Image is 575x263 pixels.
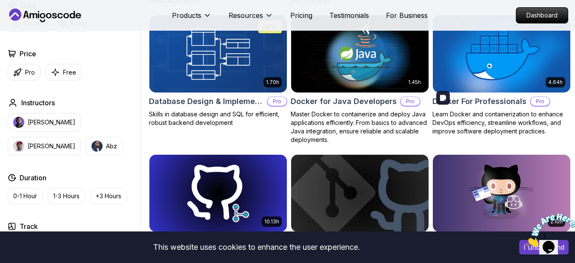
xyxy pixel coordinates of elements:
[28,118,75,127] p: [PERSON_NAME]
[20,49,36,59] h2: Price
[3,3,7,11] span: 1
[548,79,563,86] p: 4.64h
[516,8,568,23] p: Dashboard
[86,137,123,156] button: instructor imgAbz
[25,68,35,77] p: Pro
[149,95,263,107] h2: Database Design & Implementation
[46,64,82,81] button: Free
[429,14,574,95] img: Docker For Professionals card
[432,110,571,136] p: Learn Docker and containerization to enhance DevOps efficiency, streamline workflows, and improve...
[329,10,369,20] a: Testimonials
[149,15,287,92] img: Database Design & Implementation card
[291,110,429,144] p: Master Docker to containerize and deploy Java applications efficiently. From basics to advanced J...
[48,188,85,204] button: 1-3 Hours
[531,97,549,106] p: Pro
[53,192,80,200] p: 1-3 Hours
[268,97,286,106] p: Pro
[432,15,571,136] a: Docker For Professionals card4.64hDocker For ProfessionalsProLearn Docker and containerization to...
[172,10,212,27] button: Products
[20,173,46,183] h2: Duration
[291,95,397,107] h2: Docker for Java Developers
[21,98,55,108] h2: Instructors
[291,154,429,258] a: Git & GitHub Fundamentals cardGit & GitHub FundamentalsLearn the fundamentals of Git and GitHub.
[432,95,526,107] h2: Docker For Professionals
[90,188,127,204] button: +3 Hours
[229,10,273,27] button: Resources
[13,192,37,200] p: 0-1 Hour
[290,10,312,20] a: Pricing
[28,142,75,150] p: [PERSON_NAME]
[291,155,429,232] img: Git & GitHub Fundamentals card
[408,79,421,86] p: 1.45h
[8,64,40,81] button: Pro
[8,188,43,204] button: 0-1 Hour
[266,79,279,86] p: 1.70h
[519,240,569,254] button: Accept cookies
[386,10,428,20] a: For Business
[106,142,117,150] p: Abz
[3,3,56,37] img: Chat attention grabber
[401,97,420,106] p: Pro
[13,141,24,152] img: instructor img
[149,15,287,127] a: Database Design & Implementation card1.70hNEWDatabase Design & ImplementationProSkills in databas...
[96,192,121,200] p: +3 Hours
[433,155,570,232] img: GitHub Toolkit card
[63,68,76,77] p: Free
[291,15,429,92] img: Docker for Java Developers card
[20,221,38,231] h2: Track
[264,218,279,225] p: 10.13h
[13,117,24,128] img: instructor img
[149,155,287,232] img: Git for Professionals card
[8,113,81,132] button: instructor img[PERSON_NAME]
[8,137,81,156] button: instructor img[PERSON_NAME]
[92,141,103,152] img: instructor img
[291,15,429,144] a: Docker for Java Developers card1.45hDocker for Java DevelopersProMaster Docker to containerize an...
[149,110,287,127] p: Skills in database design and SQL for efficient, robust backend development
[522,210,575,250] iframe: chat widget
[172,10,201,20] p: Products
[6,238,506,257] div: This website uses cookies to enhance the user experience.
[516,7,568,23] a: Dashboard
[229,10,263,20] p: Resources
